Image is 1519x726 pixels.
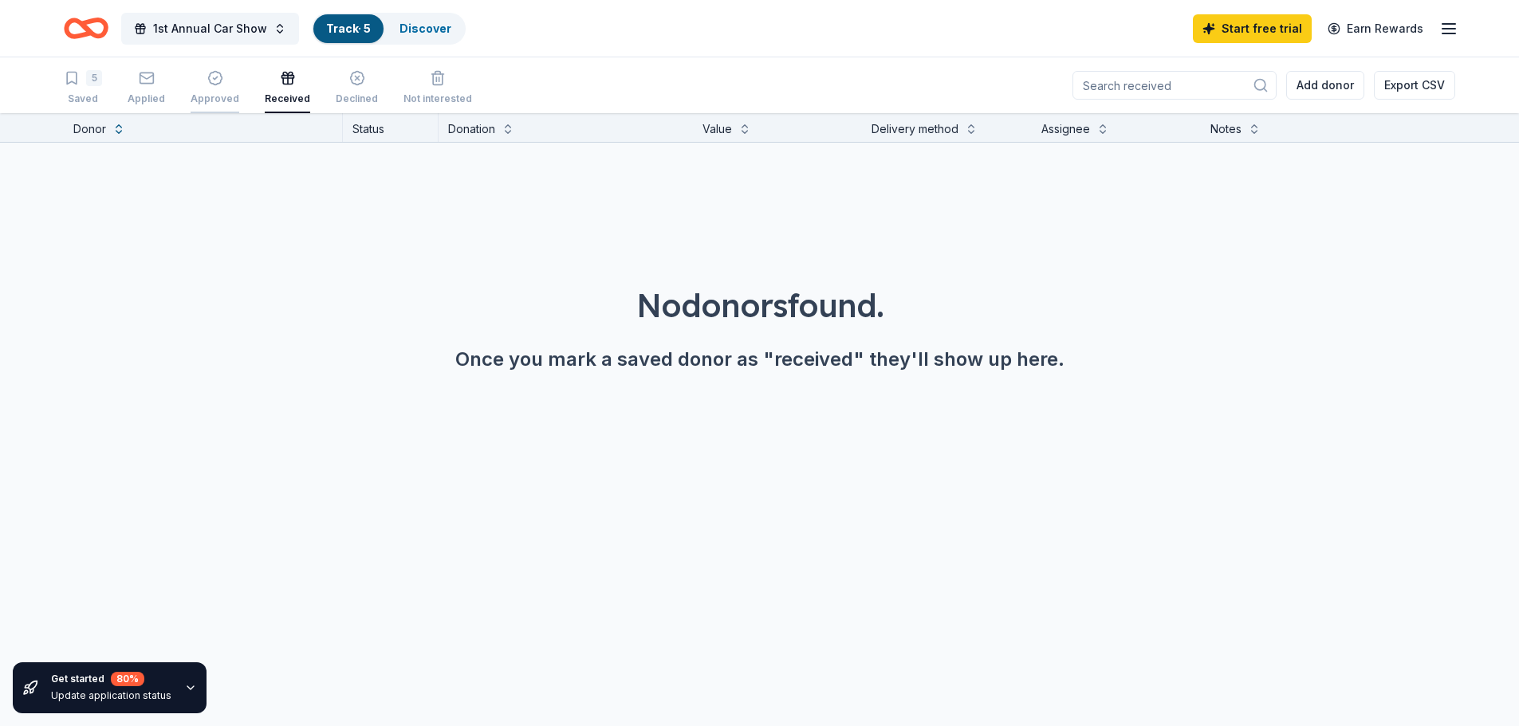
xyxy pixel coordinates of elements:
[73,120,106,139] div: Donor
[121,13,299,45] button: 1st Annual Car Show
[872,120,958,139] div: Delivery method
[448,120,495,139] div: Donation
[191,92,239,105] div: Approved
[38,347,1481,372] div: Once you mark a saved donor as "received" they'll show up here.
[86,70,102,86] div: 5
[51,689,171,702] div: Update application status
[64,92,102,105] div: Saved
[312,13,466,45] button: Track· 5Discover
[265,64,310,113] button: Received
[1193,14,1312,43] a: Start free trial
[1072,71,1277,100] input: Search received
[1286,71,1364,100] button: Add donor
[153,19,267,38] span: 1st Annual Car Show
[111,672,144,686] div: 80 %
[128,92,165,105] div: Applied
[51,672,171,686] div: Get started
[1210,120,1242,139] div: Notes
[702,120,732,139] div: Value
[343,113,439,142] div: Status
[336,64,378,113] button: Declined
[326,22,371,35] a: Track· 5
[336,92,378,105] div: Declined
[1041,120,1090,139] div: Assignee
[399,22,451,35] a: Discover
[38,283,1481,328] div: No donors found.
[403,64,472,113] button: Not interested
[64,10,108,47] a: Home
[403,92,472,105] div: Not interested
[1318,14,1433,43] a: Earn Rewards
[191,64,239,113] button: Approved
[1374,71,1455,100] button: Export CSV
[265,92,310,105] div: Received
[64,64,102,113] button: 5Saved
[128,64,165,113] button: Applied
